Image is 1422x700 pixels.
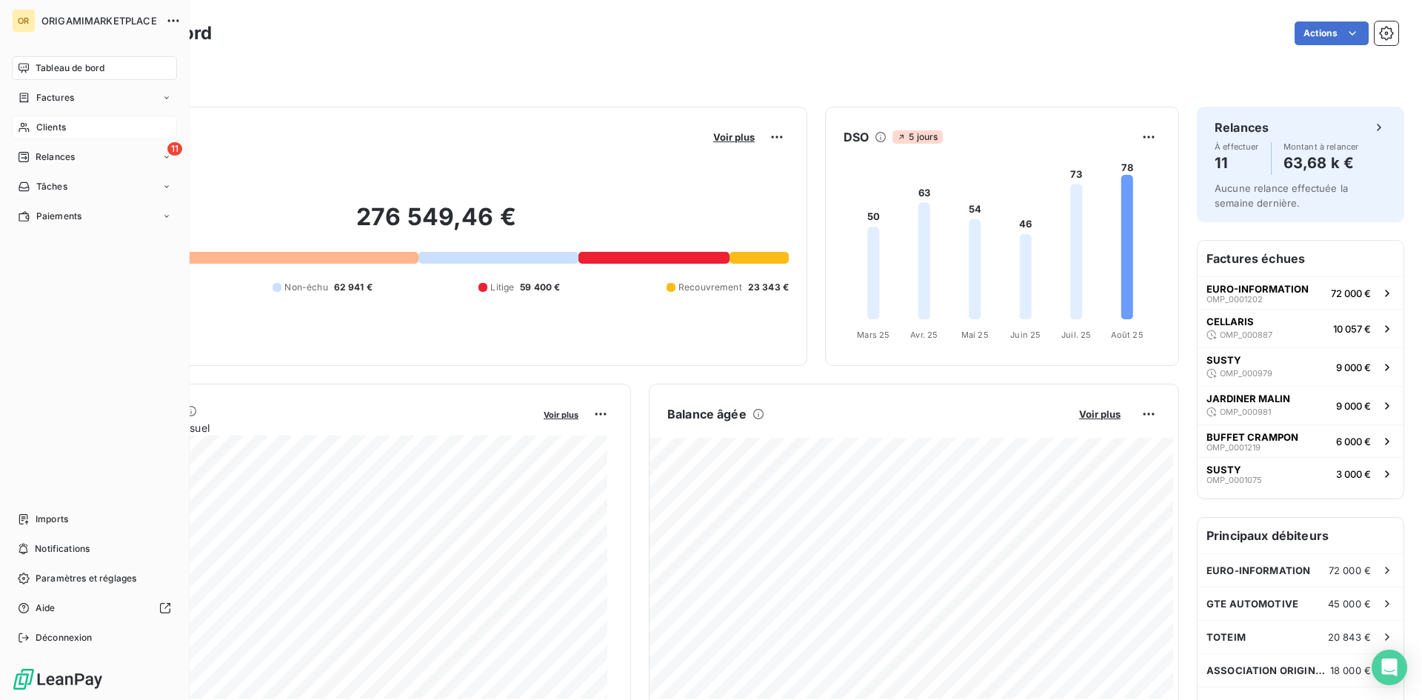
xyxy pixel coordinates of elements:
[961,330,989,340] tspan: Mai 25
[12,175,177,199] a: Tâches
[1198,386,1403,424] button: JARDINER MALINOMP_0009819 000 €
[1198,276,1403,309] button: EURO-INFORMATIONOMP_000120272 000 €
[520,281,560,294] span: 59 400 €
[12,9,36,33] div: OR
[1198,457,1403,490] button: SUSTYOMP_00010753 000 €
[1206,631,1246,643] span: TOTEIM
[84,420,533,436] span: Chiffre d'affaires mensuel
[12,56,177,80] a: Tableau de bord
[12,667,104,691] img: Logo LeanPay
[12,145,177,169] a: 11Relances
[1284,142,1359,151] span: Montant à relancer
[1331,287,1371,299] span: 72 000 €
[667,405,747,423] h6: Balance âgée
[1198,347,1403,386] button: SUSTYOMP_0009799 000 €
[539,407,583,421] button: Voir plus
[1206,443,1261,452] span: OMP_0001219
[36,180,67,193] span: Tâches
[1206,283,1309,295] span: EURO-INFORMATION
[36,91,74,104] span: Factures
[41,15,157,27] span: ORIGAMIMARKETPLACE
[1220,330,1272,339] span: OMP_000887
[892,130,942,144] span: 5 jours
[1198,424,1403,457] button: BUFFET CRAMPONOMP_00012196 000 €
[1336,436,1371,447] span: 6 000 €
[1198,241,1403,276] h6: Factures échues
[713,131,755,143] span: Voir plus
[1295,21,1369,45] button: Actions
[857,330,889,340] tspan: Mars 25
[36,121,66,134] span: Clients
[1328,631,1371,643] span: 20 843 €
[167,142,182,156] span: 11
[678,281,742,294] span: Recouvrement
[1206,476,1262,484] span: OMP_0001075
[36,631,93,644] span: Déconnexion
[36,61,104,75] span: Tableau de bord
[1206,564,1310,576] span: EURO-INFORMATION
[12,86,177,110] a: Factures
[36,601,56,615] span: Aide
[1215,119,1269,136] h6: Relances
[12,596,177,620] a: Aide
[490,281,514,294] span: Litige
[544,410,578,420] span: Voir plus
[284,281,327,294] span: Non-échu
[1206,664,1330,676] span: ASSOCIATION ORIGINE FRANCE GARANTIE
[709,130,759,144] button: Voir plus
[1336,361,1371,373] span: 9 000 €
[12,204,177,228] a: Paiements
[12,116,177,139] a: Clients
[12,507,177,531] a: Imports
[1328,598,1371,610] span: 45 000 €
[334,281,373,294] span: 62 941 €
[844,128,869,146] h6: DSO
[84,202,789,247] h2: 276 549,46 €
[1206,295,1263,304] span: OMP_0001202
[1336,468,1371,480] span: 3 000 €
[36,210,81,223] span: Paiements
[35,542,90,556] span: Notifications
[36,513,68,526] span: Imports
[1215,151,1259,175] h4: 11
[1333,323,1371,335] span: 10 057 €
[1206,431,1298,443] span: BUFFET CRAMPON
[1329,564,1371,576] span: 72 000 €
[910,330,938,340] tspan: Avr. 25
[1206,316,1254,327] span: CELLARIS
[1336,400,1371,412] span: 9 000 €
[1206,464,1241,476] span: SUSTY
[1198,518,1403,553] h6: Principaux débiteurs
[36,150,75,164] span: Relances
[1206,598,1298,610] span: GTE AUTOMOTIVE
[748,281,789,294] span: 23 343 €
[1215,142,1259,151] span: À effectuer
[1284,151,1359,175] h4: 63,68 k €
[1372,650,1407,685] div: Open Intercom Messenger
[1220,407,1271,416] span: OMP_000981
[1198,309,1403,347] button: CELLARISOMP_00088710 057 €
[1075,407,1125,421] button: Voir plus
[1215,182,1348,209] span: Aucune relance effectuée la semaine dernière.
[1079,408,1121,420] span: Voir plus
[1061,330,1091,340] tspan: Juil. 25
[1220,369,1272,378] span: OMP_000979
[1330,664,1371,676] span: 18 000 €
[1206,354,1241,366] span: SUSTY
[12,567,177,590] a: Paramètres et réglages
[1010,330,1041,340] tspan: Juin 25
[36,572,136,585] span: Paramètres et réglages
[1206,393,1290,404] span: JARDINER MALIN
[1111,330,1144,340] tspan: Août 25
